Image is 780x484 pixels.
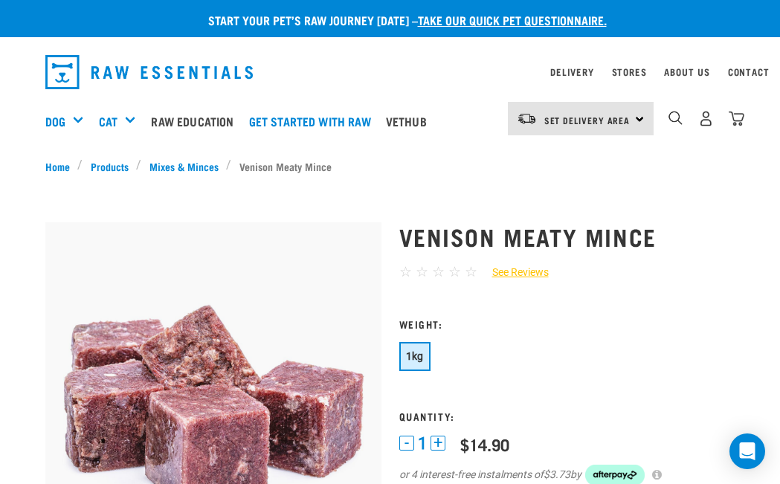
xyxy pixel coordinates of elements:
a: Products [83,158,136,174]
div: Open Intercom Messenger [729,433,765,469]
span: ☆ [416,263,428,280]
img: van-moving.png [517,112,537,126]
a: Cat [99,112,117,130]
span: ☆ [448,263,461,280]
nav: dropdown navigation [33,49,747,95]
span: ☆ [432,263,445,280]
a: Vethub [382,91,438,151]
h1: Venison Meaty Mince [399,223,735,250]
a: Dog [45,112,65,130]
button: 1kg [399,342,431,371]
img: Raw Essentials Logo [45,55,254,89]
a: Stores [612,69,647,74]
img: home-icon@2x.png [729,111,744,126]
span: 1 [418,436,427,451]
img: home-icon-1@2x.png [668,111,683,125]
a: Contact [728,69,770,74]
h3: Weight: [399,318,735,329]
span: ☆ [465,263,477,280]
button: - [399,436,414,451]
a: Mixes & Minces [141,158,226,174]
a: See Reviews [477,265,549,280]
a: take our quick pet questionnaire. [418,16,607,23]
span: ☆ [399,263,412,280]
a: Home [45,158,78,174]
nav: breadcrumbs [45,158,735,174]
a: About Us [664,69,709,74]
a: Delivery [550,69,593,74]
a: Get started with Raw [245,91,382,151]
button: + [431,436,445,451]
span: $3.73 [544,467,570,483]
img: user.png [698,111,714,126]
a: Raw Education [147,91,245,151]
span: 1kg [406,350,424,362]
div: $14.90 [460,435,509,454]
span: Set Delivery Area [544,117,631,123]
h3: Quantity: [399,410,735,422]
